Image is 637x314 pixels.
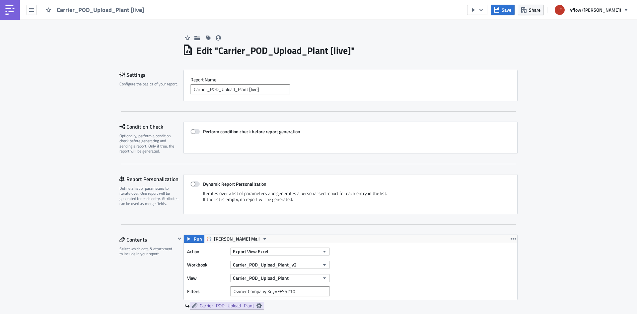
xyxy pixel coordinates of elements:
span: Share [529,6,540,13]
div: Settings [119,70,183,80]
button: 4flow ([PERSON_NAME]) [551,3,632,17]
div: Report Personalization [119,174,183,184]
span: Carrier_POD_Upload_Plant [233,274,289,281]
div: Configure the basics of your report. [119,81,179,86]
label: Workbook [187,260,227,270]
button: Hide content [176,235,183,243]
span: Export View Excel [233,248,268,255]
span: Carrier_POD_Upload_Plant [live] [57,6,145,14]
div: Condition Check [119,122,183,132]
input: Filter1=Value1&... [230,286,330,296]
span: Carrier_POD_Upload_Plant_v2 [233,261,297,268]
button: Export View Excel [230,248,330,256]
strong: Perform condition check before report generation [203,128,300,135]
button: Carrier_POD_Upload_Plant [230,274,330,282]
button: Share [518,5,544,15]
label: Action [187,247,227,257]
button: Save [491,5,515,15]
button: Carrier_POD_Upload_Plant_v2 [230,261,330,269]
a: Carrier_POD_Upload_Plant [190,302,264,310]
div: Select which data & attachment to include in your report. [119,246,176,257]
span: 4flow ([PERSON_NAME]) [570,6,621,13]
button: [PERSON_NAME] Mail [204,235,270,243]
span: Run [194,235,202,243]
div: Iterates over a list of parameters and generates a personalised report for each entry in the list... [190,190,511,207]
label: View [187,273,227,283]
label: Filters [187,286,227,296]
strong: Dynamic Report Personalization [203,180,266,187]
span: Carrier_POD_Upload_Plant [200,303,254,309]
h1: Edit " Carrier_POD_Upload_Plant [live] " [196,45,355,56]
img: PushMetrics [5,5,15,15]
div: Optionally, perform a condition check before generating and sending a report. Only if true, the r... [119,133,179,154]
img: Avatar [554,4,565,16]
label: Report Nam﻿e [190,77,511,83]
span: [PERSON_NAME] Mail [214,235,260,243]
span: Save [502,6,511,13]
div: Define a list of parameters to iterate over. One report will be generated for each entry. Attribu... [119,186,179,206]
div: Contents [119,235,176,245]
button: Run [184,235,204,243]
